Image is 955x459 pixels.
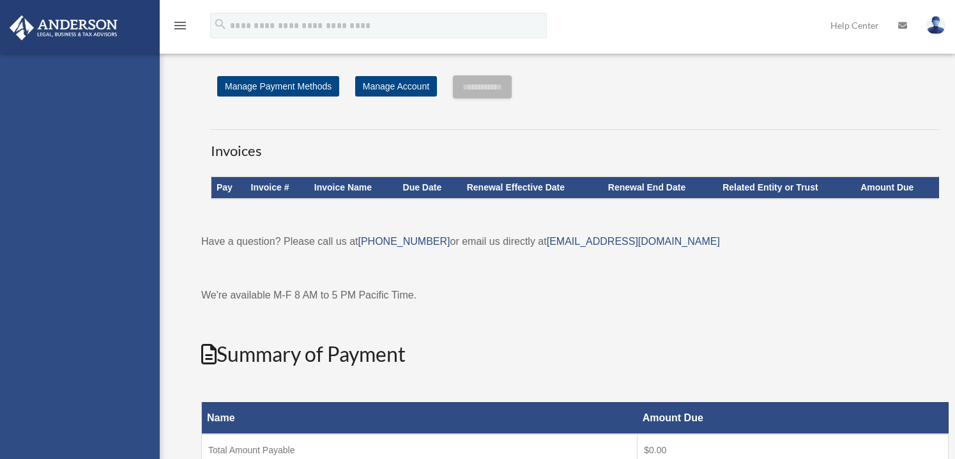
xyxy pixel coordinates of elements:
[603,177,717,199] th: Renewal End Date
[6,15,121,40] img: Anderson Advisors Platinum Portal
[201,340,949,369] h2: Summary of Payment
[358,236,450,247] a: [PHONE_NUMBER]
[246,177,309,199] th: Invoice #
[217,76,339,97] a: Manage Payment Methods
[638,402,949,434] th: Amount Due
[398,177,462,199] th: Due Date
[855,177,938,199] th: Amount Due
[211,129,939,161] h3: Invoices
[309,177,398,199] th: Invoice Name
[202,402,638,434] th: Name
[201,286,949,304] p: We're available M-F 8 AM to 5 PM Pacific Time.
[172,22,188,33] a: menu
[355,76,437,97] a: Manage Account
[462,177,603,199] th: Renewal Effective Date
[211,177,246,199] th: Pay
[547,236,720,247] a: [EMAIL_ADDRESS][DOMAIN_NAME]
[172,18,188,33] i: menu
[717,177,855,199] th: Related Entity or Trust
[926,16,945,35] img: User Pic
[213,17,227,31] i: search
[201,233,949,251] p: Have a question? Please call us at or email us directly at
